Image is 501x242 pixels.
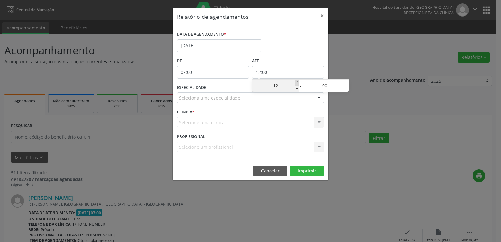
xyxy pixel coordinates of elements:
label: PROFISSIONAL [177,132,205,142]
span: Seleciona uma especialidade [179,95,240,101]
label: De [177,56,249,66]
input: Selecione o horário final [252,66,324,79]
h5: Relatório de agendamentos [177,13,249,21]
button: Close [316,8,328,23]
span: : [299,79,301,92]
input: Selecione uma data ou intervalo [177,39,261,52]
label: ESPECIALIDADE [177,83,206,93]
button: Imprimir [290,166,324,176]
input: Hour [252,80,299,92]
label: ATÉ [252,56,324,66]
button: Cancelar [253,166,287,176]
label: DATA DE AGENDAMENTO [177,30,226,39]
input: Minute [301,80,349,92]
label: CLÍNICA [177,107,194,117]
input: Selecione o horário inicial [177,66,249,79]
